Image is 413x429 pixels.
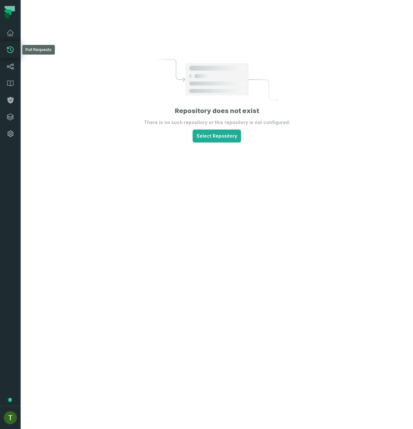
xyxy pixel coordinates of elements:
div: Tooltip anchor [7,397,13,403]
button: Select Repository [193,130,241,142]
div: Pull Requests [22,45,55,55]
p: There is no such repository or this repository is not configured. [144,119,290,126]
img: avatar of Tomer Galun [4,411,17,424]
h1: Repository does not exist [175,106,259,115]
